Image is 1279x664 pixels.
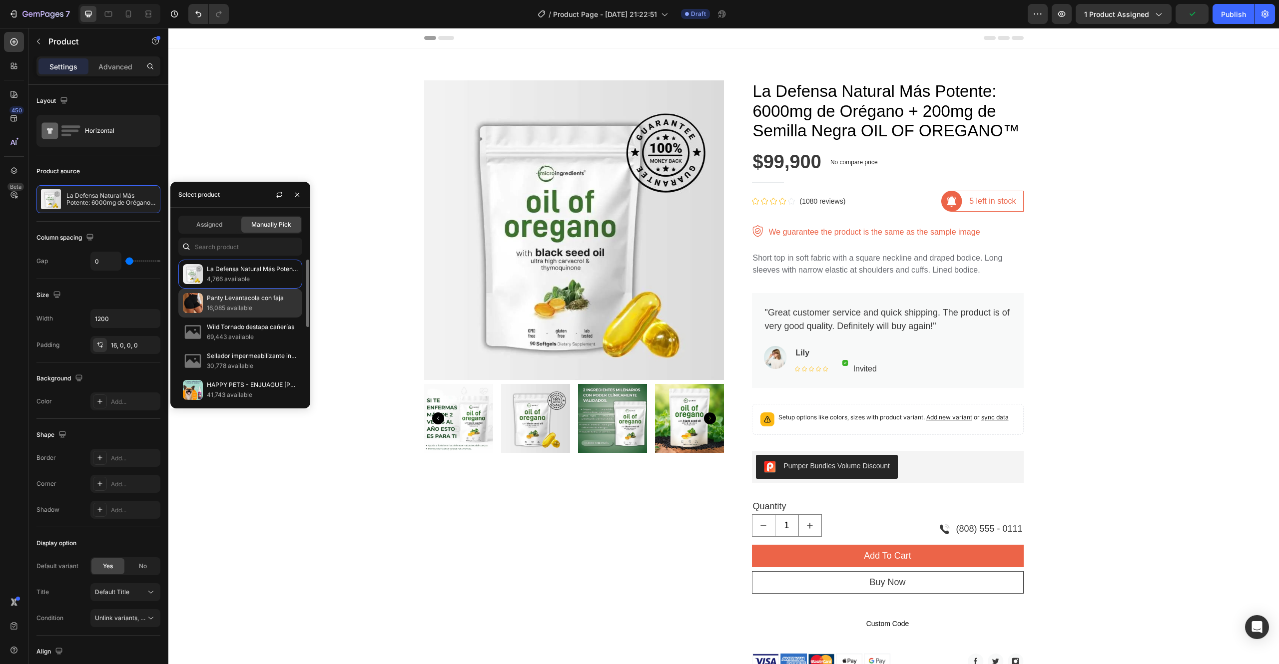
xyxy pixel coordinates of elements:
button: Carousel Next Arrow [536,384,548,396]
img: Alt Image [674,332,680,337]
button: 7 [4,4,74,24]
p: 41,743 available [207,390,298,400]
img: Alt Image [612,626,639,641]
p: Setup options like colors, sizes with product variant. [610,384,840,394]
div: Border [36,453,56,462]
span: Add new variant [758,385,804,393]
div: Beta [7,183,24,191]
p: Settings [49,61,77,72]
div: Width [36,314,53,323]
p: "Great customer service and quick shipping. The product is of very good quality. Definitely will ... [597,278,842,305]
img: Alt Image [584,626,611,642]
p: Wild Tornado destapa cañerías [207,322,298,332]
input: quantity [607,487,631,508]
div: Display option [36,539,76,548]
button: Pumper Bundles Volume Discount [588,427,729,451]
div: Align [36,645,65,659]
img: Alt Image [639,626,666,642]
div: Buy Now [701,548,737,561]
span: Manually Pick [251,220,291,229]
img: collections [183,380,203,400]
img: Alt Image [695,626,722,641]
p: Panty Levantacola con faja [207,293,298,303]
button: Buy Now [584,543,855,566]
p: 7 [65,8,70,20]
img: Alt Image [584,197,596,209]
span: Draft [691,9,706,18]
p: 4,766 available [207,274,298,284]
div: Gap [36,257,48,266]
div: Pumper Bundles Volume Discount [616,433,721,443]
div: Product source [36,167,80,176]
img: Alt Image [596,318,619,340]
p: (808) 555 - 0111 [787,494,854,508]
div: $99,900 [584,122,654,147]
input: Auto [91,252,121,270]
span: 1 product assigned [1084,9,1149,19]
img: Alt Image [839,626,855,642]
div: Select product [178,190,220,199]
span: sync data [813,385,840,393]
p: We guarantee the product is the same as the sample image [601,198,812,210]
div: Layout [36,94,70,108]
span: Unlink variants, quantity <br> between same products [95,614,248,622]
div: Publish [1221,9,1246,19]
p: No compare price [662,131,709,137]
div: Search in Settings & Advanced [178,238,302,256]
span: Assigned [196,220,222,229]
div: Default variant [36,562,78,571]
div: Color [36,397,52,406]
div: Add... [111,397,158,406]
div: Corner [36,479,56,488]
img: no-image [183,351,203,371]
button: Carousel Back Arrow [264,384,276,396]
div: Add... [111,480,158,489]
div: Padding [36,340,59,349]
img: Alt Image [773,163,794,184]
p: HAPPY PETS - ENJUAGUE [PERSON_NAME] [207,380,298,390]
span: Default Title [95,588,129,597]
div: Shadow [36,505,59,514]
img: collections [183,293,203,313]
div: Add... [111,454,158,463]
p: 30,778 available [207,361,298,371]
img: Alt Image [770,495,782,507]
div: Horizontal [85,119,146,142]
span: Product Page - [DATE] 21:22:51 [553,9,657,19]
div: 450 [9,106,24,114]
img: Alt Image [799,626,815,642]
span: Custom Code [584,590,855,602]
p: 16,085 available [207,303,298,313]
div: 16, 0, 0, 0 [111,341,158,350]
button: Add To Cart [584,517,855,539]
button: Publish [1213,4,1255,24]
h1: La Defensa Natural Más Potente: 6000mg de Orégano + 200mg de Semilla Negra OIL OF OREGANO™ [584,52,855,114]
p: (1080 reviews) [632,168,677,179]
p: Invited [685,335,708,347]
p: Sellador impermeabilizante invisible (2) [207,351,298,361]
div: Column spacing [36,231,96,245]
img: CIumv63twf4CEAE=.png [596,433,608,445]
div: Quantity [584,471,711,486]
p: Product [48,35,133,47]
img: product feature img [41,189,61,209]
p: La Defensa Natural Más Potente: 6000mg de Orégano + 200mg de Semilla Negra OIL OF OREGANO™ [66,192,156,206]
p: 69,443 available [207,332,298,342]
button: increment [631,487,653,508]
div: Add... [111,506,158,515]
div: Shape [36,428,68,442]
div: Undo/Redo [188,4,229,24]
div: Open Intercom Messenger [1245,615,1269,639]
p: 5 left in stock [801,167,847,179]
button: 1 product assigned [1076,4,1172,24]
div: Title [36,588,49,597]
p: Short top in soft fabric with a square neckline and draped bodice. Long sleeves with narrow elast... [585,224,854,248]
p: Advanced [98,61,132,72]
img: Alt Image [667,626,694,641]
input: Auto [91,310,160,328]
span: No [139,562,147,571]
img: no-image [183,322,203,342]
div: Condition [36,614,63,623]
button: Default Title [90,583,160,601]
button: decrement [584,487,607,508]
